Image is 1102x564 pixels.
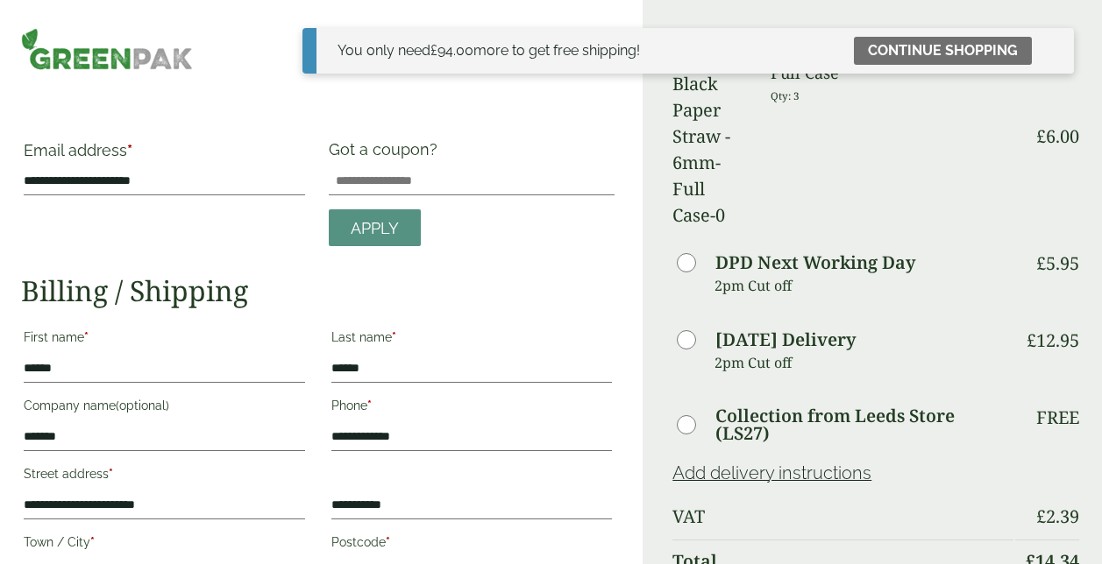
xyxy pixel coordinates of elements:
label: Company name [24,393,305,423]
abbr: required [84,330,89,344]
span: £ [1036,504,1046,528]
th: VAT [672,496,1013,538]
abbr: required [392,330,396,344]
small: Qty: 3 [771,89,800,102]
span: £ [1027,328,1036,352]
p: 2pm Cut off [715,349,1013,376]
bdi: 2.39 [1036,504,1079,528]
bdi: 6.00 [1036,124,1079,148]
h2: Billing / Shipping [21,274,615,307]
label: Last name [331,325,613,355]
label: Email address [24,143,305,167]
abbr: required [90,535,95,549]
bdi: 12.95 [1027,328,1079,352]
label: Street address [24,462,305,491]
bdi: 5.95 [1036,251,1079,275]
label: [DATE] Delivery [715,331,856,349]
label: DPD Next Working Day [715,254,915,271]
label: Collection from Leeds Store (LS27) [715,407,1013,442]
label: First name [24,325,305,355]
label: Town / City [24,530,305,560]
label: Phone [331,393,613,423]
label: Postcode [331,530,613,560]
p: 2pm Cut off [715,272,1013,299]
span: £ [1036,124,1046,148]
div: You only need more to get free shipping! [338,40,640,61]
span: Apply [351,219,399,238]
span: 94.00 [430,42,473,59]
span: £ [430,42,437,59]
a: Apply [329,209,421,247]
abbr: required [367,398,372,412]
img: GreenPak Supplies [21,28,193,70]
abbr: required [386,535,390,549]
abbr: required [109,467,113,481]
span: (optional) [116,398,169,412]
a: Continue shopping [854,37,1032,65]
img: 8" Black Paper Straw - 6mm-Full Case-0 [672,45,750,229]
span: £ [1036,251,1046,275]
abbr: required [127,141,132,159]
a: Add delivery instructions [672,462,871,483]
p: Free [1036,407,1079,428]
label: Got a coupon? [329,140,444,167]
